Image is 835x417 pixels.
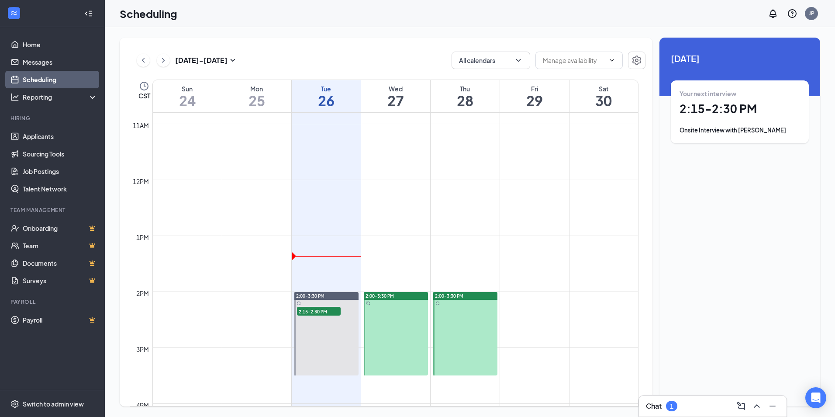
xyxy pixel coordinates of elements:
div: 2pm [135,288,151,298]
a: Talent Network [23,180,97,198]
span: 2:00-3:30 PM [296,293,324,299]
a: Applicants [23,128,97,145]
span: CST [138,91,150,100]
div: Sun [153,84,222,93]
h1: 24 [153,93,222,108]
div: Tue [292,84,361,93]
a: August 29, 2025 [500,80,569,112]
div: Hiring [10,115,96,122]
div: 11am [131,121,151,130]
div: 4pm [135,400,151,410]
svg: Sync [297,301,301,306]
svg: Clock [139,81,149,91]
h1: 30 [569,93,638,108]
div: Wed [361,84,430,93]
svg: Settings [10,400,19,408]
h1: 2:15 - 2:30 PM [680,101,800,116]
div: 3pm [135,344,151,354]
div: Onsite Interview with [PERSON_NAME] [680,126,800,135]
a: August 24, 2025 [153,80,222,112]
div: Mon [222,84,291,93]
svg: Sync [435,301,440,306]
svg: Collapse [84,9,93,18]
a: August 25, 2025 [222,80,291,112]
a: August 30, 2025 [569,80,638,112]
button: Minimize [766,399,780,413]
div: Your next interview [680,89,800,98]
div: Reporting [23,93,98,101]
div: 12pm [131,177,151,186]
a: SurveysCrown [23,272,97,289]
h1: 25 [222,93,291,108]
a: Job Postings [23,163,97,180]
div: Payroll [10,298,96,306]
div: 1pm [135,233,151,242]
span: 2:00-3:30 PM [366,293,394,299]
div: 1 [670,403,673,410]
a: August 28, 2025 [431,80,500,112]
div: Fri [500,84,569,93]
svg: QuestionInfo [787,8,797,19]
svg: Settings [631,55,642,66]
button: ChevronRight [157,54,170,67]
a: Messages [23,53,97,71]
h3: Chat [646,401,662,411]
button: ChevronLeft [137,54,150,67]
a: DocumentsCrown [23,254,97,272]
svg: WorkstreamLogo [10,9,18,17]
svg: ChevronLeft [139,55,148,66]
a: August 27, 2025 [361,80,430,112]
div: Thu [431,84,500,93]
a: TeamCrown [23,237,97,254]
h1: 27 [361,93,430,108]
div: Team Management [10,206,96,214]
div: Open Intercom Messenger [805,387,826,408]
a: Home [23,36,97,53]
h1: Scheduling [120,6,177,21]
svg: Notifications [768,8,778,19]
button: All calendarsChevronDown [452,52,530,69]
span: 2:15-2:30 PM [297,307,341,316]
a: Scheduling [23,71,97,88]
svg: ChevronUp [752,401,762,411]
h1: 26 [292,93,361,108]
svg: SmallChevronDown [228,55,238,66]
button: Settings [628,52,645,69]
h1: 29 [500,93,569,108]
div: Sat [569,84,638,93]
h3: [DATE] - [DATE] [175,56,228,65]
svg: Analysis [10,93,19,101]
svg: ChevronRight [159,55,168,66]
span: 2:00-3:30 PM [435,293,463,299]
svg: ComposeMessage [736,401,746,411]
div: Switch to admin view [23,400,84,408]
a: PayrollCrown [23,311,97,329]
a: Sourcing Tools [23,145,97,163]
button: ChevronUp [750,399,764,413]
svg: ChevronDown [608,57,615,64]
button: ComposeMessage [734,399,748,413]
input: Manage availability [543,56,605,65]
svg: ChevronDown [514,56,523,65]
div: JP [809,10,814,17]
a: OnboardingCrown [23,219,97,237]
span: [DATE] [671,52,809,65]
h1: 28 [431,93,500,108]
svg: Minimize [767,401,778,411]
a: August 26, 2025 [292,80,361,112]
svg: Sync [366,301,370,306]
